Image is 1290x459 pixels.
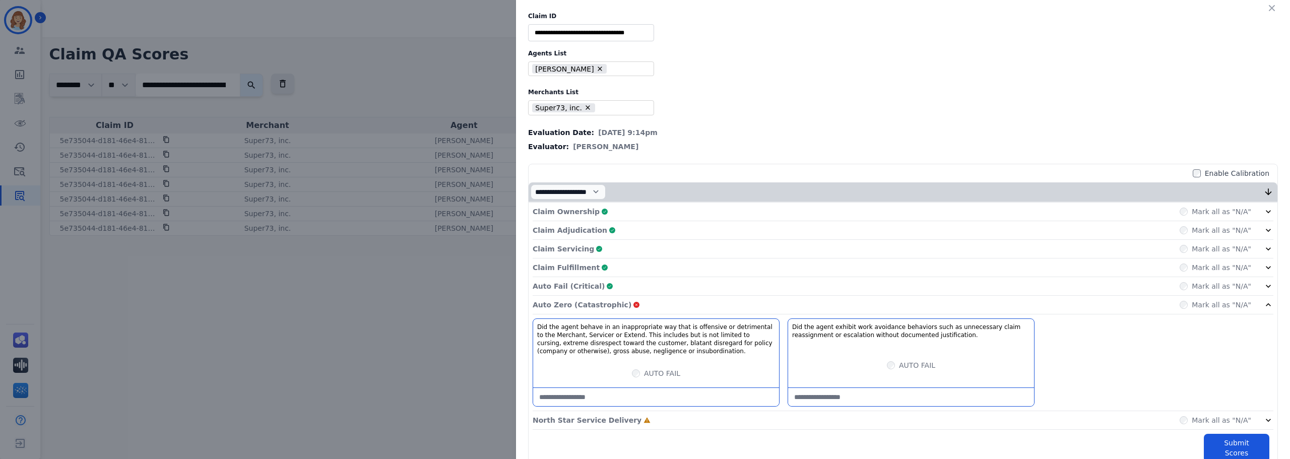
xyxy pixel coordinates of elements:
[528,88,1278,96] label: Merchants List
[533,415,641,425] p: North Star Service Delivery
[1192,225,1251,235] label: Mark all as "N/A"
[533,225,607,235] p: Claim Adjudication
[537,323,775,355] h3: Did the agent behave in an inappropriate way that is offensive or detrimental to the Merchant, Se...
[1192,300,1251,310] label: Mark all as "N/A"
[528,142,1278,152] div: Evaluator:
[533,263,600,273] p: Claim Fulfillment
[792,323,1030,339] h3: Did the agent exhibit work avoidance behaviors such as unnecessary claim reassignment or escalati...
[533,244,594,254] p: Claim Servicing
[533,207,600,217] p: Claim Ownership
[533,300,631,310] p: Auto Zero (Catastrophic)
[528,49,1278,57] label: Agents List
[1192,281,1251,291] label: Mark all as "N/A"
[531,63,648,75] ul: selected options
[573,142,638,152] span: [PERSON_NAME]
[596,65,604,73] button: Remove Katherine Godley
[532,64,607,74] li: [PERSON_NAME]
[1192,207,1251,217] label: Mark all as "N/A"
[899,360,935,370] label: AUTO FAIL
[598,127,658,138] span: [DATE] 9:14pm
[528,12,1278,20] label: Claim ID
[644,368,680,378] label: AUTO FAIL
[533,281,605,291] p: Auto Fail (Critical)
[1192,263,1251,273] label: Mark all as "N/A"
[1192,244,1251,254] label: Mark all as "N/A"
[584,104,592,111] button: Remove Super73, inc.
[531,102,648,114] ul: selected options
[1205,168,1269,178] label: Enable Calibration
[528,127,1278,138] div: Evaluation Date:
[532,103,595,113] li: Super73, inc.
[1192,415,1251,425] label: Mark all as "N/A"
